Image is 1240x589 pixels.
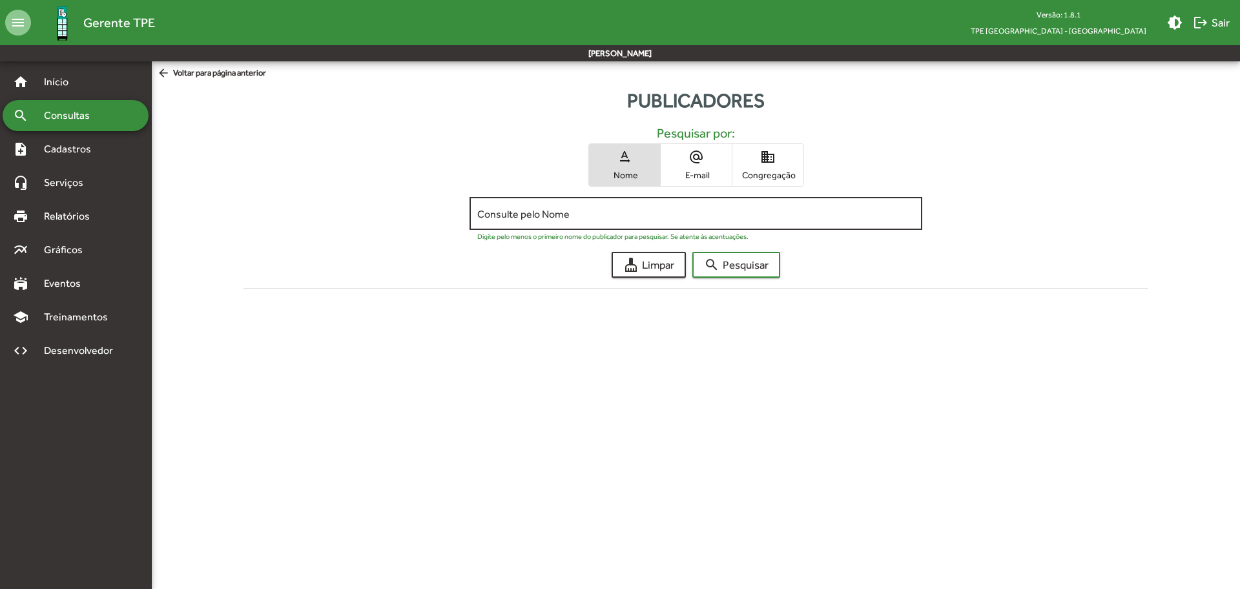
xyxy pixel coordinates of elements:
[623,253,674,276] span: Limpar
[612,252,686,278] button: Limpar
[617,149,632,165] mat-icon: text_rotation_none
[36,175,101,191] span: Serviços
[704,257,719,273] mat-icon: search
[13,74,28,90] mat-icon: home
[13,141,28,157] mat-icon: note_add
[1167,15,1183,30] mat-icon: brightness_medium
[13,108,28,123] mat-icon: search
[152,86,1240,115] div: Publicadores
[36,108,107,123] span: Consultas
[254,125,1137,141] h5: Pesquisar por:
[36,276,98,291] span: Eventos
[692,252,780,278] button: Pesquisar
[688,149,704,165] mat-icon: alternate_email
[589,144,660,186] button: Nome
[41,2,83,44] img: Logo
[36,209,107,224] span: Relatórios
[732,144,803,186] button: Congregação
[477,232,749,240] mat-hint: Digite pelo menos o primeiro nome do publicador para pesquisar. Se atente às acentuações.
[5,10,31,36] mat-icon: menu
[960,23,1157,39] span: TPE [GEOGRAPHIC_DATA] - [GEOGRAPHIC_DATA]
[13,276,28,291] mat-icon: stadium
[1193,11,1230,34] span: Sair
[13,209,28,224] mat-icon: print
[664,169,728,181] span: E-mail
[1188,11,1235,34] button: Sair
[704,253,769,276] span: Pesquisar
[157,67,173,81] mat-icon: arrow_back
[760,149,776,165] mat-icon: domain
[1193,15,1208,30] mat-icon: logout
[13,175,28,191] mat-icon: headset_mic
[157,67,266,81] span: Voltar para página anterior
[13,309,28,325] mat-icon: school
[960,6,1157,23] div: Versão: 1.8.1
[36,309,123,325] span: Treinamentos
[661,144,732,186] button: E-mail
[13,242,28,258] mat-icon: multiline_chart
[623,257,639,273] mat-icon: cleaning_services
[36,74,87,90] span: Início
[31,2,155,44] a: Gerente TPE
[736,169,800,181] span: Congregação
[36,141,108,157] span: Cadastros
[36,242,100,258] span: Gráficos
[83,12,155,33] span: Gerente TPE
[592,169,657,181] span: Nome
